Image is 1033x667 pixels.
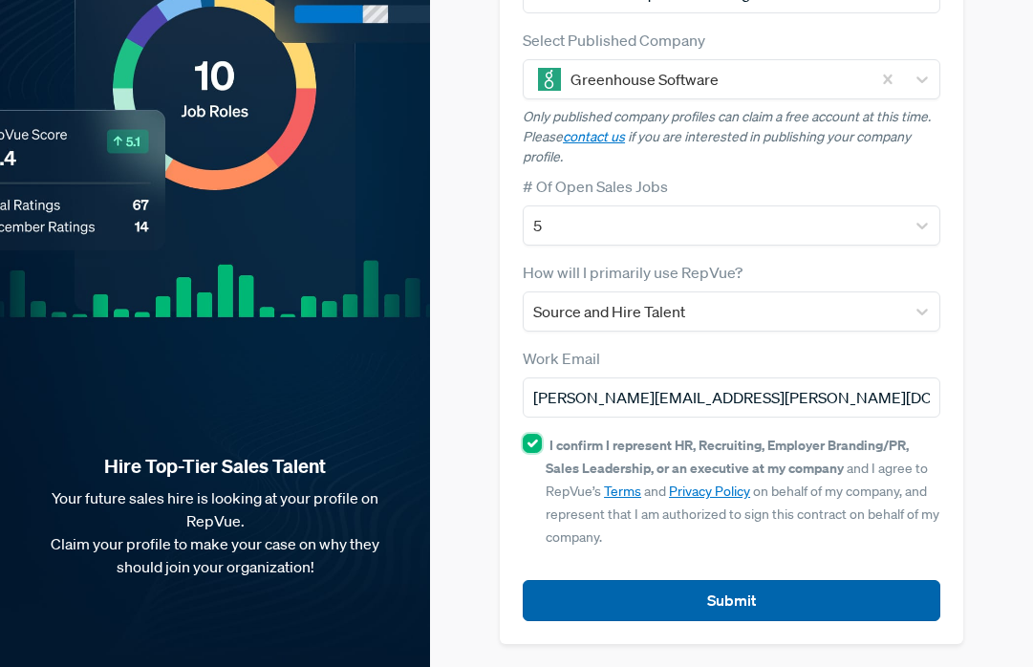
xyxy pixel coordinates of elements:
[523,261,742,284] label: How will I primarily use RepVue?
[523,107,940,167] p: Only published company profiles can claim a free account at this time. Please if you are interest...
[669,483,750,500] a: Privacy Policy
[546,436,909,477] strong: I confirm I represent HR, Recruiting, Employer Branding/PR, Sales Leadership, or an executive at ...
[523,580,940,621] button: Submit
[31,454,399,479] strong: Hire Top-Tier Sales Talent
[31,486,399,578] p: Your future sales hire is looking at your profile on RepVue. Claim your profile to make your case...
[523,175,668,198] label: # Of Open Sales Jobs
[546,437,939,546] span: and I agree to RepVue’s and on behalf of my company, and represent that I am authorized to sign t...
[523,347,600,370] label: Work Email
[563,128,625,145] a: contact us
[523,377,940,418] input: Email
[604,483,641,500] a: Terms
[523,29,705,52] label: Select Published Company
[538,68,561,91] img: Greenhouse Software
